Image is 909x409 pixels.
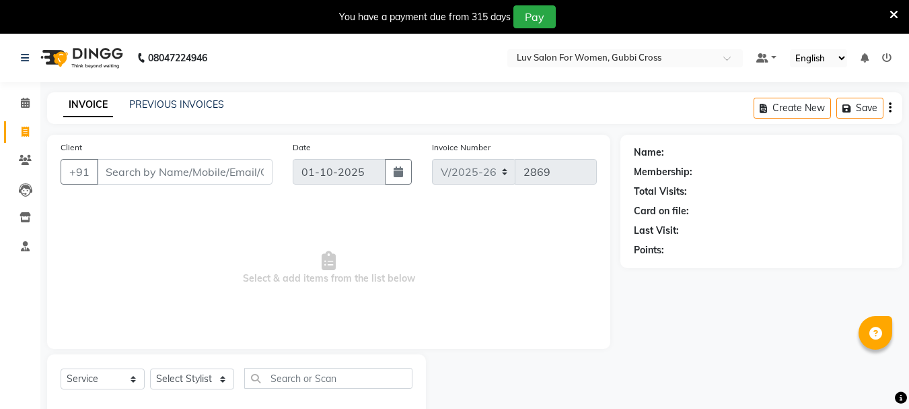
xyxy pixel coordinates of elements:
input: Search by Name/Mobile/Email/Code [97,159,272,185]
label: Date [293,141,311,154]
div: Points: [634,243,664,257]
label: Client [61,141,82,154]
button: Save [836,98,883,119]
button: Pay [513,5,556,28]
button: +91 [61,159,98,185]
button: Create New [754,98,831,119]
div: Membership: [634,165,692,179]
a: PREVIOUS INVOICES [129,98,224,111]
div: Total Visits: [634,185,687,199]
span: Select & add items from the list below [61,201,597,336]
div: Name: [634,146,664,160]
iframe: chat widget [852,355,896,396]
div: You have a payment due from 315 days [339,10,511,24]
div: Last Visit: [634,224,679,238]
a: INVOICE [63,93,113,117]
label: Invoice Number [432,141,490,154]
img: logo [34,39,126,77]
div: Card on file: [634,204,689,218]
input: Search or Scan [244,368,412,389]
b: 08047224946 [148,39,207,77]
